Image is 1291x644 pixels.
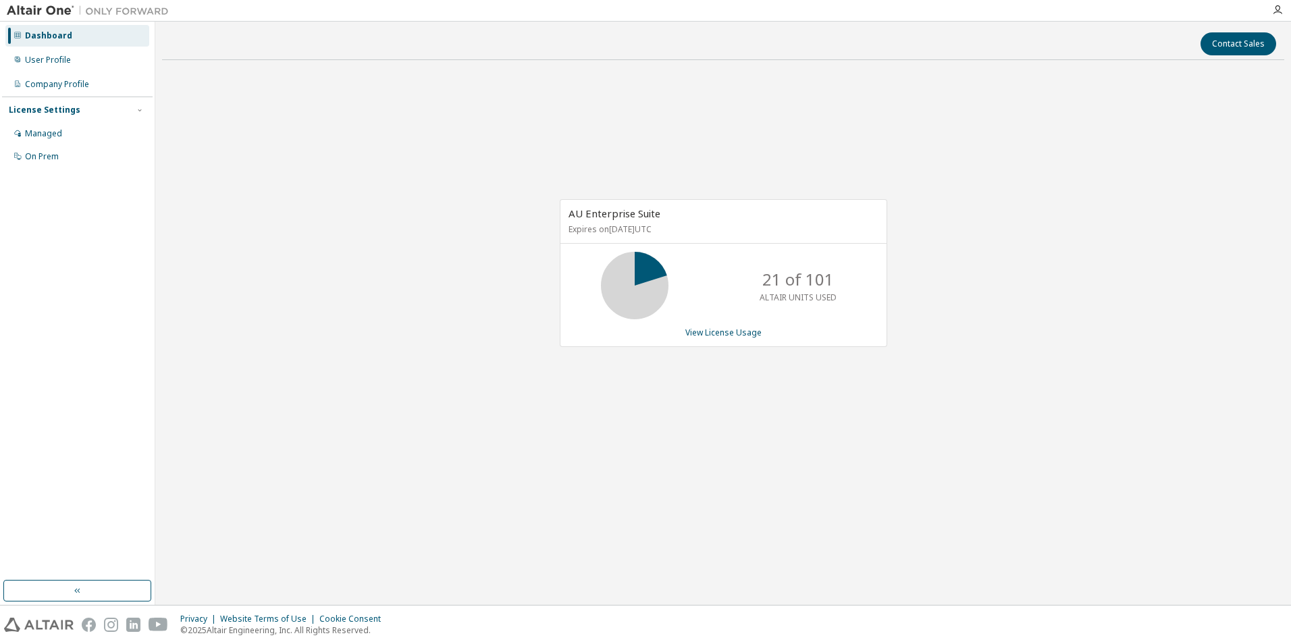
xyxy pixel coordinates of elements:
div: Dashboard [25,30,72,41]
img: Altair One [7,4,176,18]
img: linkedin.svg [126,618,140,632]
div: Privacy [180,614,220,624]
span: AU Enterprise Suite [569,207,660,220]
p: Expires on [DATE] UTC [569,223,875,235]
img: facebook.svg [82,618,96,632]
img: instagram.svg [104,618,118,632]
img: altair_logo.svg [4,618,74,632]
div: Website Terms of Use [220,614,319,624]
img: youtube.svg [149,618,168,632]
div: On Prem [25,151,59,162]
div: Company Profile [25,79,89,90]
button: Contact Sales [1201,32,1276,55]
p: © 2025 Altair Engineering, Inc. All Rights Reserved. [180,624,389,636]
p: 21 of 101 [762,268,834,291]
div: Managed [25,128,62,139]
p: ALTAIR UNITS USED [760,292,837,303]
div: User Profile [25,55,71,65]
a: View License Usage [685,327,762,338]
div: License Settings [9,105,80,115]
div: Cookie Consent [319,614,389,624]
